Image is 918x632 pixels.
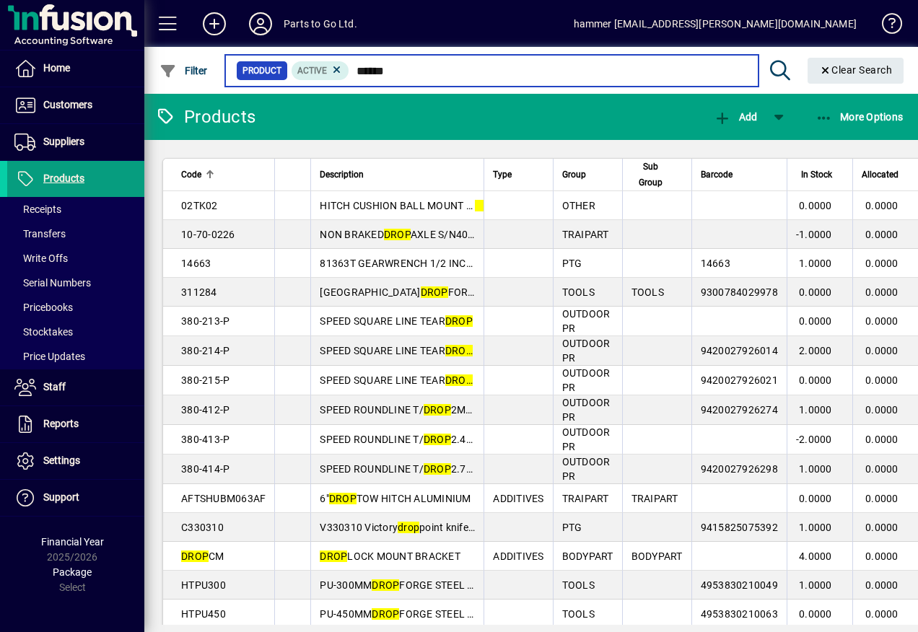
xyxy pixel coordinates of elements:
span: 0.0000 [865,229,899,240]
span: OUTDOOR PR [562,338,611,364]
span: 0.0000 [865,258,899,269]
span: Write Offs [14,253,68,264]
span: 9300784029978 [701,286,778,298]
span: Financial Year [41,536,104,548]
span: 9420027926274 [701,404,778,416]
button: Clear [808,58,904,84]
span: 0.0000 [865,522,899,533]
span: 0.0000 [865,493,899,504]
span: In Stock [801,167,832,183]
span: Clear Search [819,64,893,76]
span: OTHER [562,200,595,211]
span: 4.0000 [799,550,832,562]
span: OUTDOOR PR [562,397,611,423]
button: Profile [237,11,284,37]
span: Type [493,167,512,183]
span: HTPU450 [181,608,226,620]
span: -2.0000 [796,434,832,445]
span: 0.0000 [799,200,832,211]
a: Staff [7,369,144,405]
span: Settings [43,455,80,466]
span: 0.0000 [865,315,899,327]
span: OUTDOOR PR [562,308,611,334]
span: Allocated [862,167,899,183]
div: Type [493,167,543,183]
div: Group [562,167,613,183]
span: Product [242,63,281,78]
span: Serial Numbers [14,277,91,289]
span: [GEOGRAPHIC_DATA] FORGED COIL SPRING COMPRESSORS [320,286,629,298]
a: Support [7,480,144,516]
span: SPEED ROUNDLINE T/ 2.4MM NYLON [320,434,520,445]
span: 380-213-P [181,315,229,327]
em: DROP [329,493,357,504]
a: Stocktakes [7,320,144,344]
span: 380-413-P [181,434,229,445]
span: OUTDOOR PR [562,426,611,452]
span: 0.0000 [799,286,832,298]
em: DROP [424,434,451,445]
span: 380-414-P [181,463,229,475]
span: ADDITIVES [493,550,543,562]
span: Home [43,62,70,74]
span: AFTSHUBM063AF [181,493,266,504]
span: Package [53,566,92,578]
span: 380-214-P [181,345,229,356]
div: Parts to Go Ltd. [284,12,357,35]
span: 14663 [181,258,211,269]
span: 0.0000 [799,493,832,504]
em: DROP [445,315,473,327]
a: Knowledge Base [871,3,900,50]
a: Settings [7,443,144,479]
span: Filter [159,65,208,76]
span: TRAIPART [631,493,678,504]
span: OUTDOOR PR [562,456,611,482]
span: Suppliers [43,136,84,147]
span: 311284 [181,286,217,298]
span: 4953830210063 [701,608,778,620]
span: TOOLS [562,579,595,591]
span: Receipts [14,203,61,215]
span: PTG [562,522,582,533]
em: drop [398,522,419,533]
a: Receipts [7,197,144,221]
span: PU-450MM FORGE STEEL PIPE WRENCH 80MM [320,608,567,620]
span: 0.0000 [865,374,899,386]
span: Active [297,66,327,76]
span: 1.0000 [799,579,832,591]
a: Suppliers [7,124,144,160]
span: 9420027926298 [701,463,778,475]
span: SPEED SQUARE LINE TEAR [320,315,473,327]
span: Staff [43,381,66,392]
span: 6" TOW HITCH ALUMINIUM [320,493,471,504]
span: 9420027926021 [701,374,778,386]
mat-chip: Activation Status: Active [292,61,349,80]
a: Write Offs [7,246,144,271]
span: ADDITIVES [493,493,543,504]
span: 1.0000 [799,404,832,416]
span: BODYPART [631,550,683,562]
a: Customers [7,87,144,123]
span: Transfers [14,228,66,240]
span: Code [181,167,201,183]
button: More Options [812,104,907,130]
span: 0.0000 [865,608,899,620]
span: OUTDOOR PR [562,367,611,393]
span: 9415825075392 [701,522,778,533]
span: 0.0000 [865,200,899,211]
div: hammer [EMAIL_ADDRESS][PERSON_NAME][DOMAIN_NAME] [574,12,857,35]
span: 9420027926014 [701,345,778,356]
em: DROP [372,608,399,620]
span: SPEED ROUNDLINE T/ 2MM NYLON [320,404,511,416]
em: DROP [384,229,411,240]
span: -1.0000 [796,229,832,240]
span: Support [43,491,79,503]
div: Description [320,167,475,183]
span: TRAIPART [562,493,609,504]
span: TOOLS [562,286,595,298]
a: Reports [7,406,144,442]
span: 81363T GEARWRENCH 1/2 INCH Drive 90-Tooth Locking Flex Head Tear Ratchet 24 [320,258,725,269]
div: Sub Group [631,159,683,190]
div: Barcode [701,167,778,183]
span: NON BRAKED AXLE S/N40612 [320,229,486,240]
